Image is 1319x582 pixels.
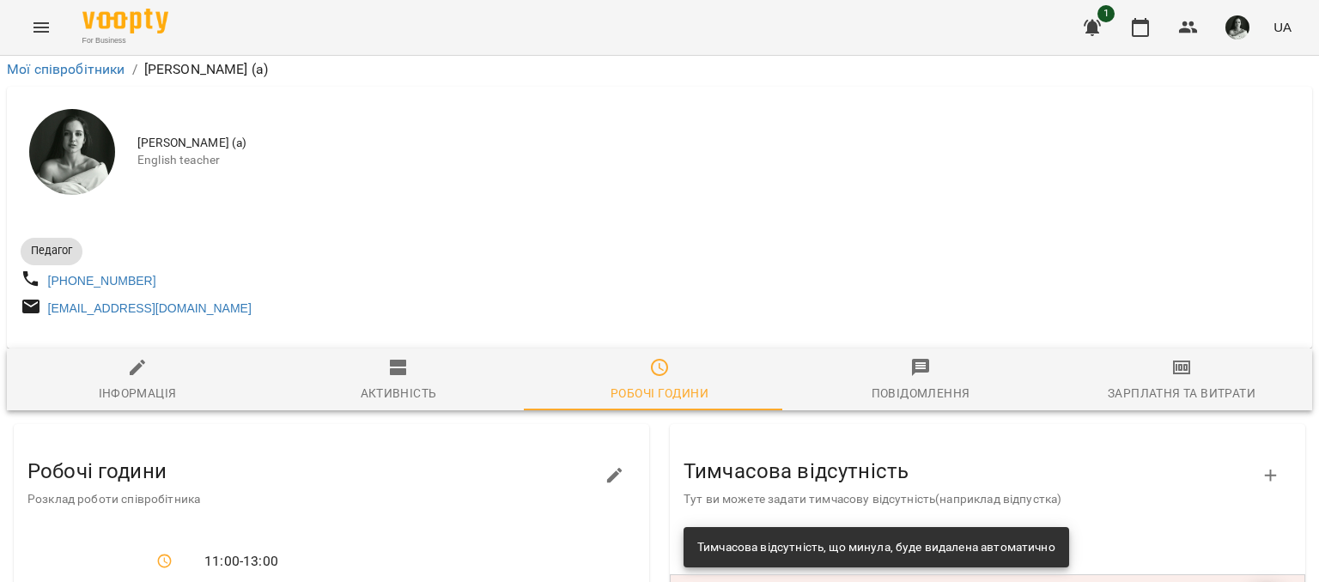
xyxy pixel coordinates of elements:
p: Розклад роботи співробітника [27,491,608,508]
p: Тут ви можете задати тимчасову відсутність(наприклад відпустка) [684,491,1264,508]
img: Ольга Гелівер (а) [29,109,115,195]
span: UA [1273,18,1292,36]
img: Voopty Logo [82,9,168,33]
div: Інформація [99,383,177,403]
div: Тимчасова відсутність, що минула, буде видалена автоматично [697,532,1055,563]
span: English teacher [137,152,1298,169]
span: [PERSON_NAME] (а) [137,135,1298,152]
li: / [132,59,137,80]
button: UA [1267,11,1298,43]
span: For Business [82,35,168,46]
a: [PHONE_NUMBER] [48,274,156,288]
div: Робочі години [611,383,708,403]
a: [EMAIL_ADDRESS][DOMAIN_NAME] [48,301,252,315]
a: Мої співробітники [7,61,125,77]
div: Активність [361,383,437,403]
img: cdfe8070fd8d32b0b250b072b9a46113.JPG [1225,15,1249,39]
h3: Робочі години [27,460,608,482]
div: Зарплатня та Витрати [1108,383,1255,403]
h3: Тимчасова відсутність [684,460,1264,482]
div: Повідомлення [872,383,970,403]
span: 1 [1097,5,1115,22]
span: Педагог [21,243,82,258]
span: 11:00 - 13:00 [204,551,278,572]
button: Menu [21,7,62,48]
nav: breadcrumb [7,59,1312,80]
p: [PERSON_NAME] (а) [144,59,269,80]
